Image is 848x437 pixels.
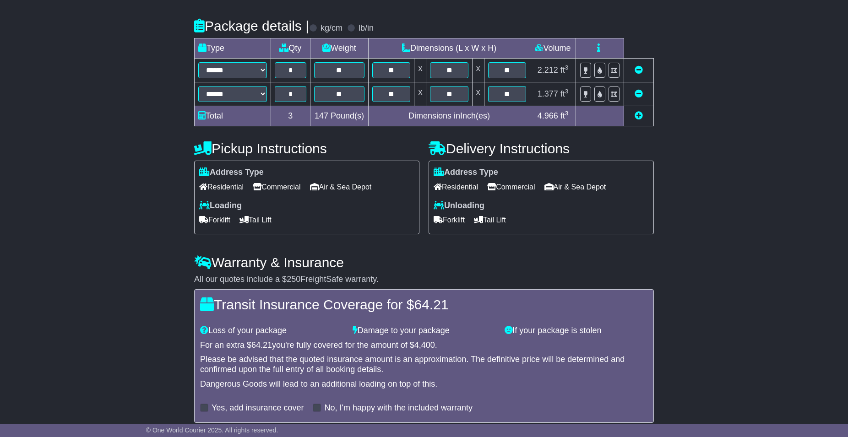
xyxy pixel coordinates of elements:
[315,111,328,120] span: 147
[472,59,484,82] td: x
[414,59,426,82] td: x
[538,89,558,98] span: 1.377
[565,88,569,95] sup: 3
[635,65,643,75] a: Remove this item
[200,379,648,389] div: Dangerous Goods will lead to an additional loading on top of this.
[500,326,652,336] div: If your package is stolen
[560,111,569,120] span: ft
[560,65,569,75] span: ft
[200,340,648,351] div: For an extra $ you're fully covered for the amount of $ .
[199,201,242,211] label: Loading
[310,106,368,126] td: Pound(s)
[271,106,310,126] td: 3
[199,180,244,194] span: Residential
[196,326,348,336] div: Loss of your package
[434,213,465,227] span: Forklift
[199,213,230,227] span: Forklift
[359,23,374,33] label: lb/in
[487,180,535,194] span: Commercial
[565,110,569,117] sup: 3
[538,65,558,75] span: 2.212
[287,275,300,284] span: 250
[414,297,448,312] span: 64.21
[635,89,643,98] a: Remove this item
[434,201,484,211] label: Unloading
[200,355,648,374] div: Please be advised that the quoted insurance amount is an approximation. The definitive price will...
[146,426,278,434] span: © One World Courier 2025. All rights reserved.
[538,111,558,120] span: 4.966
[310,38,368,59] td: Weight
[369,38,530,59] td: Dimensions (L x W x H)
[414,82,426,106] td: x
[544,180,606,194] span: Air & Sea Depot
[212,403,304,413] label: Yes, add insurance cover
[369,106,530,126] td: Dimensions in Inch(es)
[200,297,648,312] h4: Transit Insurance Coverage for $
[414,340,435,350] span: 4,400
[271,38,310,59] td: Qty
[434,180,478,194] span: Residential
[310,180,372,194] span: Air & Sea Depot
[530,38,576,59] td: Volume
[253,180,300,194] span: Commercial
[560,89,569,98] span: ft
[199,167,264,178] label: Address Type
[321,23,342,33] label: kg/cm
[324,403,473,413] label: No, I'm happy with the included warranty
[429,141,654,156] h4: Delivery Instructions
[474,213,506,227] span: Tail Lift
[195,106,271,126] td: Total
[348,326,500,336] div: Damage to your package
[194,18,309,33] h4: Package details |
[194,275,654,285] div: All our quotes include a $ FreightSafe warranty.
[195,38,271,59] td: Type
[251,340,272,350] span: 64.21
[194,255,654,270] h4: Warranty & Insurance
[434,167,498,178] label: Address Type
[239,213,272,227] span: Tail Lift
[635,111,643,120] a: Add new item
[194,141,419,156] h4: Pickup Instructions
[472,82,484,106] td: x
[565,64,569,71] sup: 3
